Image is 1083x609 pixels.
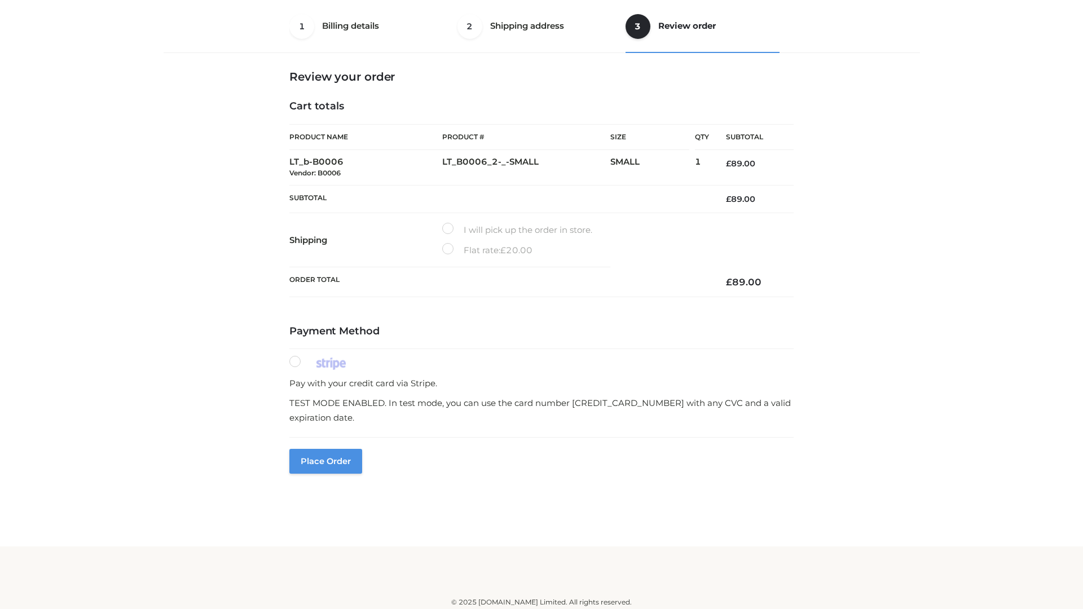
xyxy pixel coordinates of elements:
td: 1 [695,150,709,186]
button: Place order [289,449,362,474]
label: Flat rate: [442,243,532,258]
h4: Payment Method [289,325,794,338]
td: SMALL [610,150,695,186]
bdi: 89.00 [726,158,755,169]
td: LT_B0006_2-_-SMALL [442,150,610,186]
p: Pay with your credit card via Stripe. [289,376,794,391]
h3: Review your order [289,70,794,83]
span: £ [726,158,731,169]
bdi: 20.00 [500,245,532,255]
span: £ [726,276,732,288]
th: Qty [695,124,709,150]
span: £ [500,245,506,255]
label: I will pick up the order in store. [442,223,592,237]
bdi: 89.00 [726,194,755,204]
small: Vendor: B0006 [289,169,341,177]
h4: Cart totals [289,100,794,113]
td: LT_b-B0006 [289,150,442,186]
div: © 2025 [DOMAIN_NAME] Limited. All rights reserved. [168,597,915,608]
th: Order Total [289,267,709,297]
th: Subtotal [289,185,709,213]
span: £ [726,194,731,204]
th: Product Name [289,124,442,150]
p: TEST MODE ENABLED. In test mode, you can use the card number [CREDIT_CARD_NUMBER] with any CVC an... [289,396,794,425]
th: Product # [442,124,610,150]
th: Shipping [289,213,442,267]
bdi: 89.00 [726,276,761,288]
th: Size [610,125,689,150]
th: Subtotal [709,125,794,150]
